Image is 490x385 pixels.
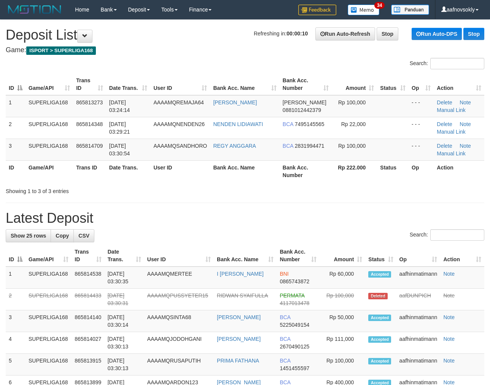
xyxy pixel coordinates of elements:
[217,271,264,277] a: I [PERSON_NAME]
[25,332,72,354] td: SUPERLIGA168
[210,73,279,95] th: Bank Acc. Name: activate to sort column ascending
[78,233,89,239] span: CSV
[434,160,484,182] th: Action
[434,73,484,95] th: Action: activate to sort column ascending
[332,160,377,182] th: Rp 222.000
[365,245,396,267] th: Status: activate to sort column ascending
[214,245,277,267] th: Bank Acc. Name: activate to sort column ascending
[368,336,391,343] span: Accepted
[338,143,366,149] span: Rp 100,000
[298,5,336,15] img: Feedback.jpg
[144,310,214,332] td: AAAAMQSINTA68
[153,143,207,149] span: AAAAMQSANDHORO
[280,73,332,95] th: Bank Acc. Number: activate to sort column ascending
[73,229,94,242] a: CSV
[280,336,290,342] span: BCA
[72,332,104,354] td: 865814027
[150,160,210,182] th: User ID
[396,354,441,375] td: aafhinmatimann
[106,73,151,95] th: Date Trans.: activate to sort column ascending
[315,27,375,40] a: Run Auto-Refresh
[341,121,366,127] span: Rp 22,000
[320,245,365,267] th: Amount: activate to sort column ascending
[6,46,484,54] h4: Game:
[377,160,409,182] th: Status
[144,332,214,354] td: AAAAMQJODOHGANI
[280,314,290,320] span: BCA
[430,229,484,241] input: Search:
[213,143,256,149] a: REGY ANGGARA
[76,99,103,105] span: 865813273
[277,245,320,267] th: Bank Acc. Number: activate to sort column ascending
[332,73,377,95] th: Amount: activate to sort column ascending
[105,289,144,310] td: [DATE] 03:30:31
[25,310,72,332] td: SUPERLIGA168
[6,184,199,195] div: Showing 1 to 3 of 3 entries
[217,336,261,342] a: [PERSON_NAME]
[283,143,293,149] span: BCA
[280,358,290,364] span: BCA
[109,121,130,135] span: [DATE] 03:29:21
[6,310,25,332] td: 3
[6,229,51,242] a: Show 25 rows
[283,121,293,127] span: BCA
[144,245,214,267] th: User ID: activate to sort column ascending
[217,358,259,364] a: PRIMA FATHANA
[368,293,388,299] span: Deleted
[105,332,144,354] td: [DATE] 03:30:13
[25,354,72,375] td: SUPERLIGA168
[56,233,69,239] span: Copy
[320,310,365,332] td: Rp 50,000
[437,150,466,157] a: Manual Link
[213,99,257,105] a: [PERSON_NAME]
[105,267,144,289] td: [DATE] 03:30:35
[213,121,263,127] a: NENDEN LIDIAWATI
[254,30,308,37] span: Refreshing in:
[106,160,151,182] th: Date Trans.
[150,73,210,95] th: User ID: activate to sort column ascending
[72,267,104,289] td: 865814538
[409,73,434,95] th: Op: activate to sort column ascending
[153,99,204,105] span: AAAAMQREMAJA64
[460,121,471,127] a: Note
[280,271,288,277] span: BNI
[73,160,106,182] th: Trans ID
[25,267,72,289] td: SUPERLIGA168
[437,107,466,113] a: Manual Link
[217,314,261,320] a: [PERSON_NAME]
[72,289,104,310] td: 865814433
[320,354,365,375] td: Rp 100,000
[76,121,103,127] span: 865814348
[144,267,214,289] td: AAAAMQMERTEE
[105,245,144,267] th: Date Trans.: activate to sort column ascending
[6,267,25,289] td: 1
[396,267,441,289] td: aafhinmatimann
[144,354,214,375] td: AAAAMQRUSAPUTIH
[412,28,462,40] a: Run Auto-DPS
[105,310,144,332] td: [DATE] 03:30:14
[26,46,96,55] span: ISPORT > SUPERLIGA168
[280,365,309,371] span: Copy 1451455597 to clipboard
[320,267,365,289] td: Rp 60,000
[6,160,25,182] th: ID
[109,99,130,113] span: [DATE] 03:24:14
[109,143,130,157] span: [DATE] 03:30:54
[72,245,104,267] th: Trans ID: activate to sort column ascending
[286,30,308,37] strong: 00:00:10
[396,245,441,267] th: Op: activate to sort column ascending
[25,139,73,160] td: SUPERLIGA168
[280,343,309,350] span: Copy 2670490125 to clipboard
[396,289,441,310] td: aafDUNPICH
[280,300,309,306] span: Copy 4117013478 to clipboard
[377,73,409,95] th: Status: activate to sort column ascending
[76,143,103,149] span: 865814709
[338,99,366,105] span: Rp 100,000
[391,5,429,15] img: panduan.png
[374,2,385,9] span: 34
[348,5,380,15] img: Button%20Memo.svg
[25,245,72,267] th: Game/API: activate to sort column ascending
[25,117,73,139] td: SUPERLIGA168
[283,107,321,113] span: Copy 0881012442379 to clipboard
[437,129,466,135] a: Manual Link
[280,292,304,299] span: PERMATA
